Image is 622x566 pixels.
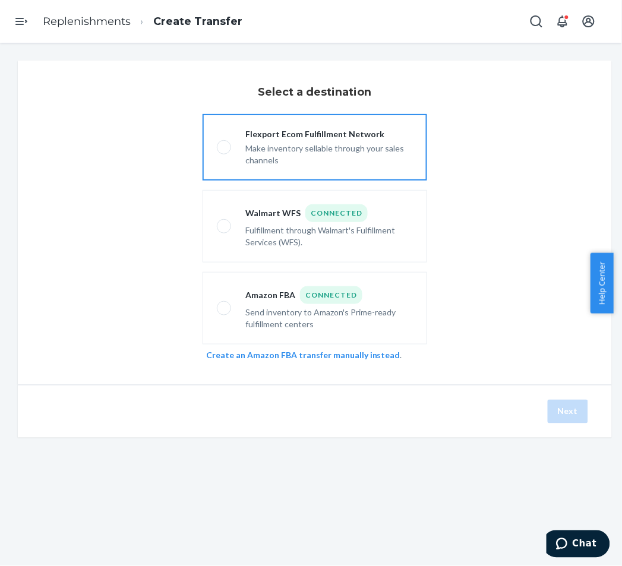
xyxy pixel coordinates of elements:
div: Connected [305,204,368,222]
div: Send inventory to Amazon's Prime-ready fulfillment centers [245,304,413,330]
a: Create an Amazon FBA transfer manually instead [206,350,400,360]
div: Flexport Ecom Fulfillment Network [245,128,413,140]
h3: Select a destination [258,84,372,100]
ol: breadcrumbs [33,4,252,39]
div: . [206,349,424,361]
a: Replenishments [43,15,131,28]
div: Amazon FBA [245,286,413,304]
button: Open Navigation [10,10,33,33]
button: Open Search Box [525,10,548,33]
div: Fulfillment through Walmart's Fulfillment Services (WFS). [245,222,413,248]
button: Open account menu [577,10,601,33]
div: Connected [300,286,362,304]
button: Open notifications [551,10,574,33]
div: Walmart WFS [245,204,413,222]
button: Next [548,400,588,423]
button: Help Center [591,253,614,314]
a: Create Transfer [153,15,242,28]
iframe: Opens a widget where you can chat to one of our agents [547,530,610,560]
div: Make inventory sellable through your sales channels [245,140,413,166]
